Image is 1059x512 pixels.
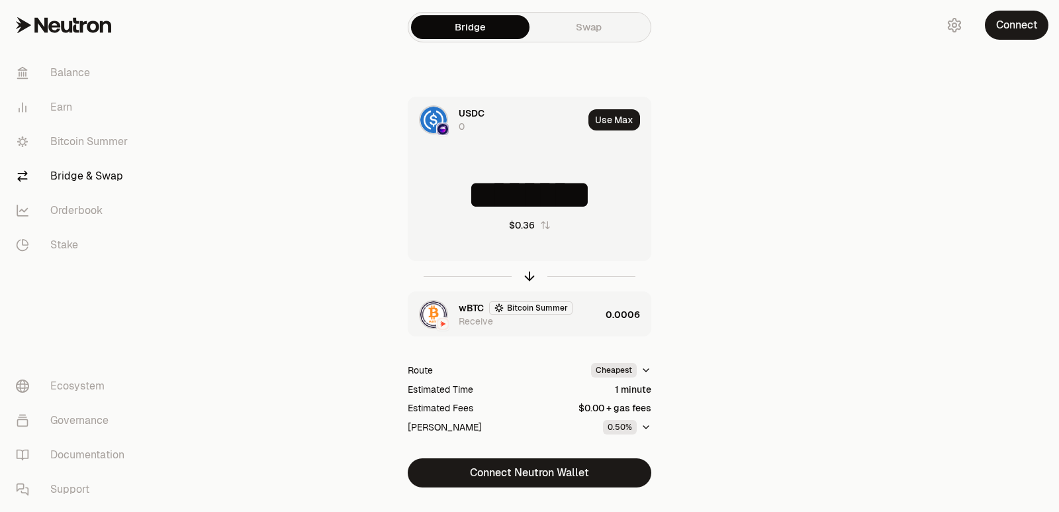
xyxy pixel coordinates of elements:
a: Earn [5,90,143,125]
div: Estimated Time [408,383,473,396]
div: 0.50% [603,420,637,435]
span: USDC [459,107,484,120]
div: 1 minute [615,383,651,396]
a: Documentation [5,438,143,472]
a: Governance [5,403,143,438]
button: 0.50% [603,420,651,435]
a: Bitcoin Summer [5,125,143,159]
div: 0 [459,120,465,133]
div: wBTC LogoNeutron LogoNeutron LogowBTCBitcoin SummerReceive [408,292,600,337]
div: $0.36 [509,219,535,232]
div: Estimated Fees [408,401,473,415]
button: Connect Neutron Wallet [408,458,651,487]
img: wBTC Logo [420,301,447,328]
a: Stake [5,228,143,262]
a: Swap [529,15,648,39]
a: Bridge & Swap [5,159,143,193]
span: wBTC [459,301,484,315]
div: Cheapest [591,363,637,378]
button: Use Max [588,109,640,130]
img: USDC Logo [420,107,447,133]
a: Orderbook [5,193,143,228]
button: Cheapest [591,363,651,378]
a: Bridge [411,15,529,39]
div: USDC LogoOsmosis LogoOsmosis LogoUSDC0 [408,97,583,142]
img: Neutron Logo [437,319,448,329]
div: 0.0006 [606,292,651,337]
img: Osmosis Logo [437,124,448,134]
a: Ecosystem [5,369,143,403]
button: Bitcoin Summer [489,301,573,315]
div: $0.00 + gas fees [578,401,651,415]
a: Support [5,472,143,507]
button: Connect [985,11,1048,40]
button: $0.36 [509,219,551,232]
button: wBTC LogoNeutron LogoNeutron LogowBTCBitcoin SummerReceive0.0006 [408,292,651,337]
a: Balance [5,56,143,90]
div: Route [408,364,433,377]
div: Receive [459,315,493,328]
div: [PERSON_NAME] [408,421,482,434]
